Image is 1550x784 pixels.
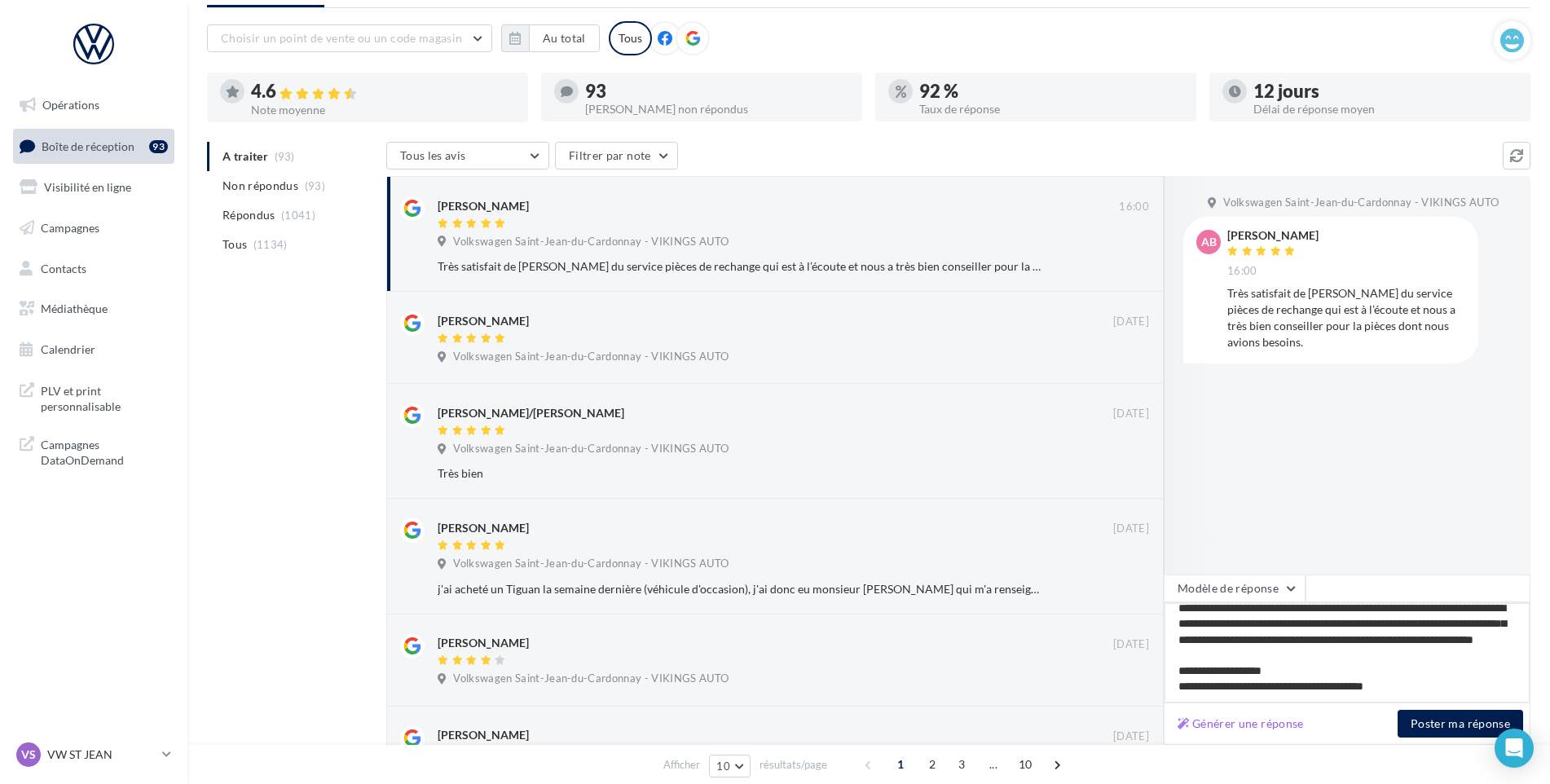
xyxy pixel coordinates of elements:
span: PLV et print personnalisable [41,380,168,415]
span: (1134) [253,238,288,251]
p: VW ST JEAN [47,747,156,763]
span: résultats/page [760,757,827,773]
div: 12 jours [1253,82,1517,100]
a: Campagnes DataOnDemand [10,427,178,475]
a: Campagnes [10,211,178,245]
div: Délai de réponse moyen [1253,104,1517,115]
span: Volkswagen Saint-Jean-du-Cardonnay - VIKINGS AUTO [453,672,729,686]
a: VS VW ST JEAN [13,739,174,770]
span: Répondus [222,207,275,223]
button: Poster ma réponse [1398,710,1523,738]
span: Volkswagen Saint-Jean-du-Cardonnay - VIKINGS AUTO [453,557,729,571]
div: Tous [609,21,652,55]
span: [DATE] [1113,315,1149,329]
button: Filtrer par note [555,142,678,170]
span: 16:00 [1227,264,1257,279]
span: Opérations [42,98,99,112]
span: [DATE] [1113,407,1149,421]
button: Tous les avis [386,142,549,170]
span: 10 [1012,751,1039,777]
button: Choisir un point de vente ou un code magasin [207,24,492,52]
span: Tous [222,236,247,253]
span: Volkswagen Saint-Jean-du-Cardonnay - VIKINGS AUTO [453,235,729,249]
span: Volkswagen Saint-Jean-du-Cardonnay - VIKINGS AUTO [453,350,729,364]
span: Visibilité en ligne [44,180,131,194]
div: [PERSON_NAME] non répondus [585,104,849,115]
button: Au total [501,24,600,52]
div: [PERSON_NAME] [1227,230,1319,241]
span: Choisir un point de vente ou un code magasin [221,31,462,45]
span: 16:00 [1119,200,1149,214]
div: Très bien [438,465,1043,482]
span: Campagnes DataOnDemand [41,434,168,469]
div: [PERSON_NAME] [438,198,529,214]
span: Boîte de réception [42,139,134,152]
button: 10 [709,755,751,777]
span: Médiathèque [41,302,108,315]
span: Tous les avis [400,148,466,162]
span: Volkswagen Saint-Jean-du-Cardonnay - VIKINGS AUTO [453,442,729,456]
div: j'ai acheté un Tiguan la semaine dernière (véhicule d'occasion), j'ai donc eu monsieur [PERSON_NA... [438,581,1043,597]
div: [PERSON_NAME] [438,635,529,651]
span: [DATE] [1113,637,1149,652]
div: 92 % [919,82,1183,100]
div: Taux de réponse [919,104,1183,115]
div: Open Intercom Messenger [1495,729,1534,768]
a: Opérations [10,88,178,122]
span: [DATE] [1113,729,1149,744]
span: Campagnes [41,221,99,235]
span: VS [21,747,36,763]
span: (1041) [281,209,315,222]
span: Volkswagen Saint-Jean-du-Cardonnay - VIKINGS AUTO [1223,196,1499,210]
span: 1 [887,751,914,777]
div: Très satisfait de [PERSON_NAME] du service pièces de rechange qui est à l’écoute et nous a très b... [1227,285,1465,350]
span: Calendrier [41,342,95,356]
div: [PERSON_NAME]/[PERSON_NAME] [438,405,624,421]
span: (93) [305,179,325,192]
a: Visibilité en ligne [10,170,178,205]
div: 93 [149,140,168,153]
span: Non répondus [222,178,298,194]
div: Très satisfait de [PERSON_NAME] du service pièces de rechange qui est à l’écoute et nous a très b... [438,258,1043,275]
span: 2 [919,751,945,777]
span: ... [980,751,1006,777]
div: 4.6 [251,82,515,101]
button: Au total [529,24,600,52]
a: Contacts [10,252,178,286]
div: [PERSON_NAME] [438,727,529,743]
div: [PERSON_NAME] [438,520,529,536]
span: AB [1201,234,1217,250]
div: [PERSON_NAME] [438,313,529,329]
a: Médiathèque [10,292,178,326]
div: Note moyenne [251,104,515,116]
a: Calendrier [10,333,178,367]
span: [DATE] [1113,522,1149,536]
span: 3 [949,751,975,777]
span: Contacts [41,261,86,275]
span: 10 [716,760,730,773]
button: Modèle de réponse [1164,575,1306,602]
a: Boîte de réception93 [10,129,178,164]
span: Afficher [663,757,700,773]
button: Générer une réponse [1171,714,1310,733]
a: PLV et print personnalisable [10,373,178,421]
div: 93 [585,82,849,100]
